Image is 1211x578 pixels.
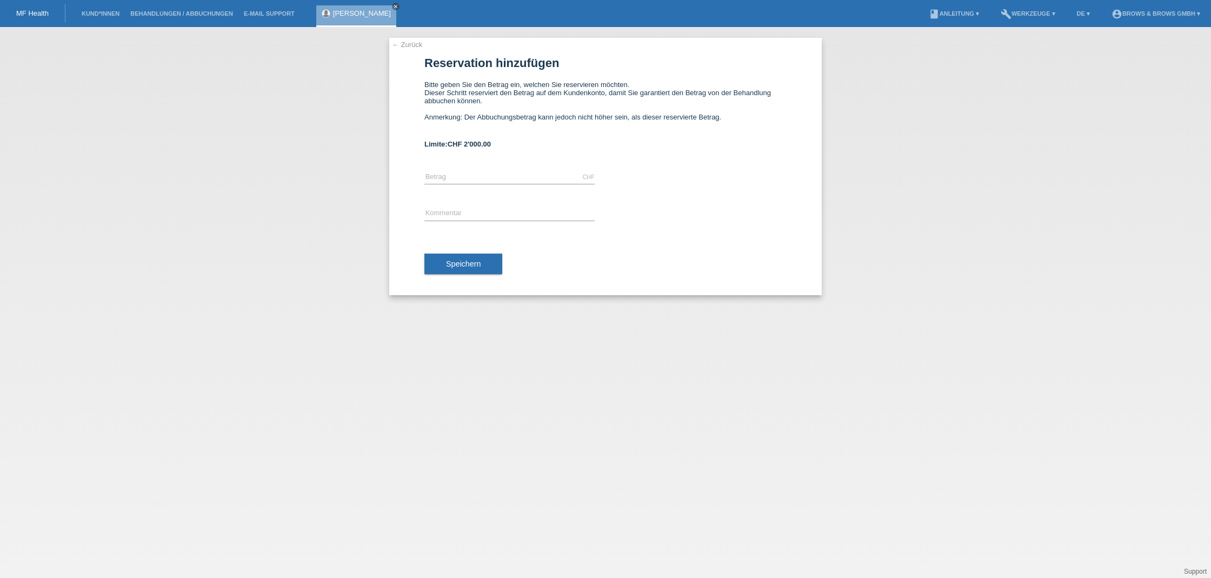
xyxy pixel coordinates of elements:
[929,9,940,19] i: book
[1106,10,1206,17] a: account_circleBrows & Brows GmbH ▾
[238,10,300,17] a: E-Mail Support
[125,10,238,17] a: Behandlungen / Abbuchungen
[424,254,502,274] button: Speichern
[424,140,491,148] b: Limite:
[582,174,595,180] div: CHF
[1184,568,1207,575] a: Support
[1001,9,1012,19] i: build
[1112,9,1122,19] i: account_circle
[392,41,422,49] a: ← Zurück
[448,140,491,148] span: CHF 2'000.00
[424,56,787,70] h1: Reservation hinzufügen
[333,9,391,17] a: [PERSON_NAME]
[923,10,984,17] a: bookAnleitung ▾
[76,10,125,17] a: Kund*innen
[995,10,1061,17] a: buildWerkzeuge ▾
[392,3,400,10] a: close
[16,9,49,17] a: MF Health
[393,4,398,9] i: close
[1072,10,1095,17] a: DE ▾
[424,81,787,129] div: Bitte geben Sie den Betrag ein, welchen Sie reservieren möchten. Dieser Schritt reserviert den Be...
[446,260,481,268] span: Speichern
